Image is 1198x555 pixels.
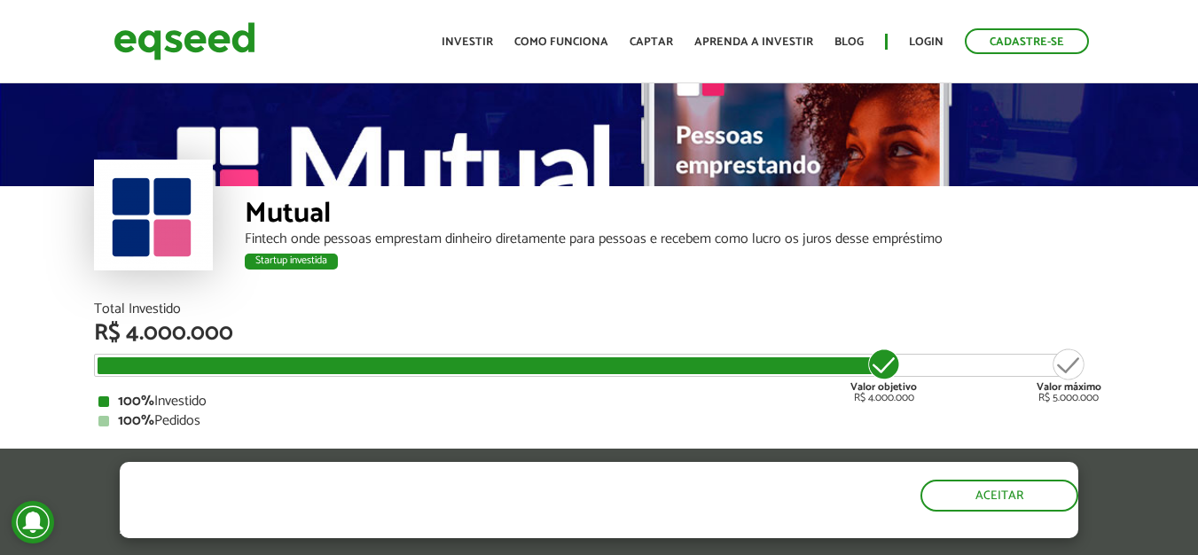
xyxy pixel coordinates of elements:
h5: O site da EqSeed utiliza cookies para melhorar sua navegação. [120,462,694,517]
div: Mutual [245,199,1105,232]
strong: 100% [118,389,154,413]
a: Login [909,36,944,48]
a: Como funciona [514,36,608,48]
div: Pedidos [98,414,1100,428]
a: Captar [630,36,673,48]
div: Startup investida [245,254,338,270]
a: Investir [442,36,493,48]
div: Total Investido [94,302,1105,317]
div: Investido [98,395,1100,409]
div: R$ 5.000.000 [1037,347,1101,403]
strong: 100% [118,409,154,433]
div: R$ 4.000.000 [850,347,917,403]
div: Fintech onde pessoas emprestam dinheiro diretamente para pessoas e recebem como lucro os juros de... [245,232,1105,246]
a: Cadastre-se [965,28,1089,54]
p: Ao clicar em "aceitar", você aceita nossa . [120,521,694,538]
a: Blog [834,36,864,48]
strong: Valor objetivo [850,379,917,395]
img: EqSeed [114,18,255,65]
button: Aceitar [920,480,1078,512]
div: R$ 4.000.000 [94,322,1105,345]
a: Aprenda a investir [694,36,813,48]
strong: Valor máximo [1037,379,1101,395]
a: política de privacidade e de cookies [354,523,559,538]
